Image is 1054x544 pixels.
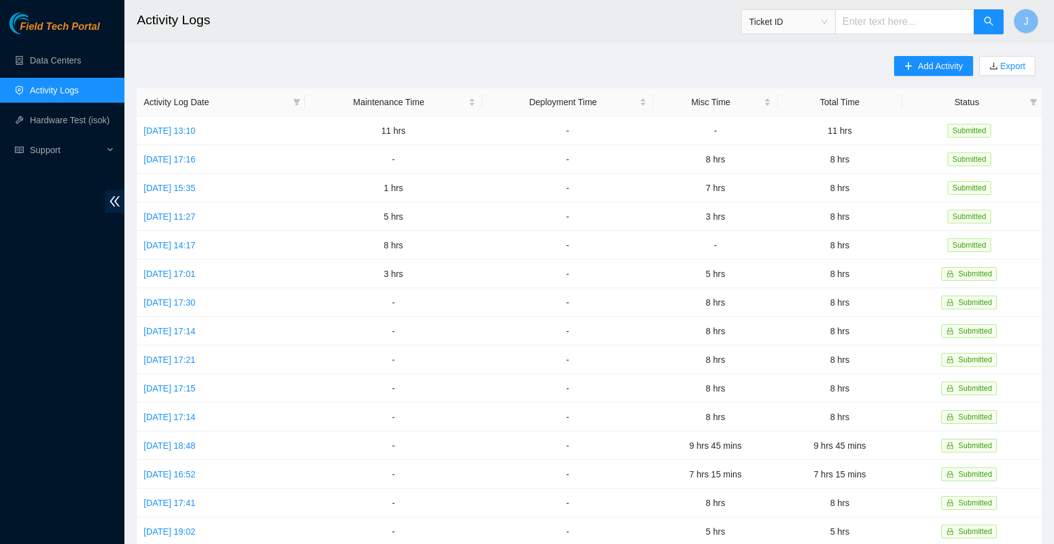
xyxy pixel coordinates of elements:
[778,431,902,460] td: 9 hrs 45 mins
[946,327,954,335] span: lock
[778,288,902,317] td: 8 hrs
[958,270,992,278] span: Submitted
[482,260,653,288] td: -
[305,145,482,174] td: -
[482,374,653,403] td: -
[778,231,902,260] td: 8 hrs
[482,116,653,145] td: -
[144,383,195,393] a: [DATE] 17:15
[105,190,124,213] span: double-left
[958,527,992,536] span: Submitted
[30,55,81,65] a: Data Centers
[305,345,482,374] td: -
[305,403,482,431] td: -
[144,355,195,365] a: [DATE] 17:21
[144,498,195,508] a: [DATE] 17:41
[144,212,195,222] a: [DATE] 11:27
[946,356,954,363] span: lock
[948,152,991,166] span: Submitted
[904,62,913,72] span: plus
[974,9,1004,34] button: search
[778,403,902,431] td: 8 hrs
[835,9,974,34] input: Enter text here...
[20,21,100,33] span: Field Tech Portal
[653,116,778,145] td: -
[778,317,902,345] td: 8 hrs
[30,85,79,95] a: Activity Logs
[984,16,994,28] span: search
[653,431,778,460] td: 9 hrs 45 mins
[946,442,954,449] span: lock
[305,317,482,345] td: -
[918,59,963,73] span: Add Activity
[482,403,653,431] td: -
[653,202,778,231] td: 3 hrs
[778,460,902,489] td: 7 hrs 15 mins
[291,93,303,111] span: filter
[778,145,902,174] td: 8 hrs
[989,62,998,72] span: download
[1024,14,1028,29] span: J
[305,431,482,460] td: -
[305,460,482,489] td: -
[305,231,482,260] td: 8 hrs
[778,202,902,231] td: 8 hrs
[144,527,195,537] a: [DATE] 19:02
[958,441,992,450] span: Submitted
[144,326,195,336] a: [DATE] 17:14
[778,260,902,288] td: 8 hrs
[305,260,482,288] td: 3 hrs
[749,12,828,31] span: Ticket ID
[1027,93,1040,111] span: filter
[778,374,902,403] td: 8 hrs
[653,317,778,345] td: 8 hrs
[30,115,110,125] a: Hardware Test (isok)
[482,431,653,460] td: -
[909,95,1025,109] span: Status
[482,460,653,489] td: -
[946,413,954,421] span: lock
[653,174,778,202] td: 7 hrs
[946,270,954,278] span: lock
[9,12,63,34] img: Akamai Technologies
[293,98,301,106] span: filter
[894,56,972,76] button: plusAdd Activity
[144,469,195,479] a: [DATE] 16:52
[653,231,778,260] td: -
[305,174,482,202] td: 1 hrs
[482,288,653,317] td: -
[1014,9,1038,34] button: J
[778,88,902,116] th: Total Time
[946,385,954,392] span: lock
[482,231,653,260] td: -
[948,181,991,195] span: Submitted
[482,345,653,374] td: -
[979,56,1035,76] button: downloadExport
[778,116,902,145] td: 11 hrs
[958,298,992,307] span: Submitted
[946,499,954,507] span: lock
[958,470,992,479] span: Submitted
[958,327,992,335] span: Submitted
[653,345,778,374] td: 8 hrs
[144,240,195,250] a: [DATE] 14:17
[305,116,482,145] td: 11 hrs
[15,146,24,154] span: read
[305,202,482,231] td: 5 hrs
[482,174,653,202] td: -
[144,298,195,307] a: [DATE] 17:30
[144,95,288,109] span: Activity Log Date
[948,124,991,138] span: Submitted
[778,489,902,517] td: 8 hrs
[305,374,482,403] td: -
[144,126,195,136] a: [DATE] 13:10
[653,403,778,431] td: 8 hrs
[144,441,195,451] a: [DATE] 18:48
[948,210,991,223] span: Submitted
[144,269,195,279] a: [DATE] 17:01
[653,145,778,174] td: 8 hrs
[948,238,991,252] span: Submitted
[778,174,902,202] td: 8 hrs
[653,489,778,517] td: 8 hrs
[482,489,653,517] td: -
